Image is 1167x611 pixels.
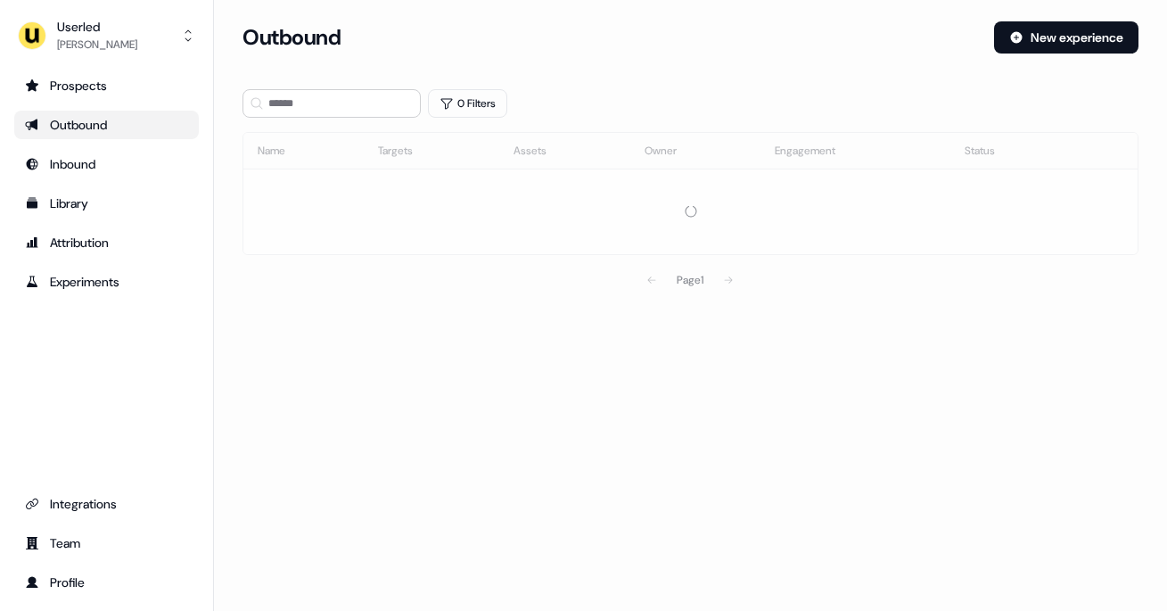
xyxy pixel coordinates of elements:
a: Go to experiments [14,268,199,296]
h3: Outbound [242,24,341,51]
button: Userled[PERSON_NAME] [14,14,199,57]
button: New experience [994,21,1138,54]
div: Inbound [25,155,188,173]
div: Experiments [25,273,188,291]
a: Go to templates [14,189,199,218]
a: Go to attribution [14,228,199,257]
div: [PERSON_NAME] [57,36,137,54]
a: Go to prospects [14,71,199,100]
div: Profile [25,574,188,591]
div: Team [25,534,188,552]
div: Userled [57,18,137,36]
button: 0 Filters [428,89,507,118]
a: Go to team [14,529,199,557]
div: Attribution [25,234,188,252]
div: Prospects [25,77,188,95]
div: Integrations [25,495,188,513]
a: Go to profile [14,568,199,597]
div: Outbound [25,116,188,134]
a: Go to Inbound [14,150,199,178]
div: Library [25,194,188,212]
a: Go to integrations [14,490,199,518]
a: Go to outbound experience [14,111,199,139]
